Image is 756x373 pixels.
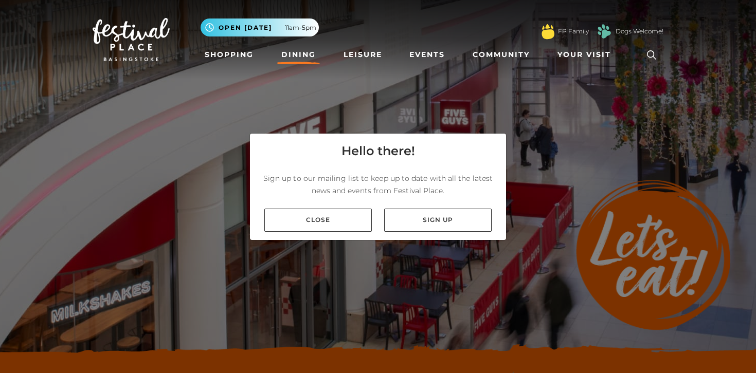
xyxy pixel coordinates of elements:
[93,18,170,61] img: Festival Place Logo
[616,27,663,36] a: Dogs Welcome!
[384,209,492,232] a: Sign up
[277,45,320,64] a: Dining
[201,18,319,36] button: Open [DATE] 11am-5pm
[405,45,449,64] a: Events
[219,23,272,32] span: Open [DATE]
[469,45,534,64] a: Community
[258,172,498,197] p: Sign up to our mailing list to keep up to date with all the latest news and events from Festival ...
[285,23,316,32] span: 11am-5pm
[339,45,386,64] a: Leisure
[558,27,589,36] a: FP Family
[264,209,372,232] a: Close
[557,49,611,60] span: Your Visit
[201,45,258,64] a: Shopping
[553,45,620,64] a: Your Visit
[341,142,415,160] h4: Hello there!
